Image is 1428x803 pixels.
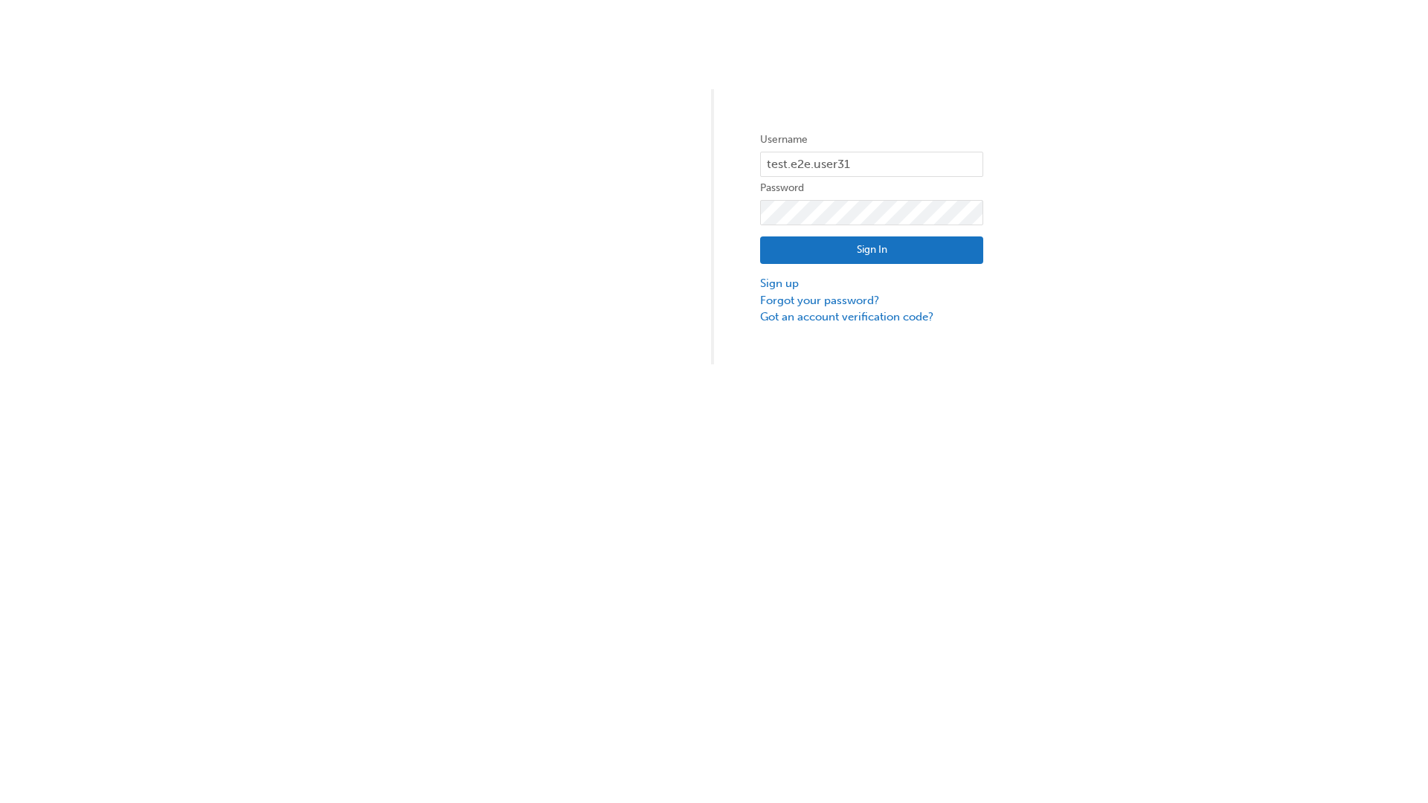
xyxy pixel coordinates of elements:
[760,179,983,197] label: Password
[760,152,983,177] input: Username
[760,131,983,149] label: Username
[760,236,983,265] button: Sign In
[760,275,983,292] a: Sign up
[445,207,668,225] img: Trak
[760,292,983,309] a: Forgot your password?
[760,309,983,326] a: Got an account verification code?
